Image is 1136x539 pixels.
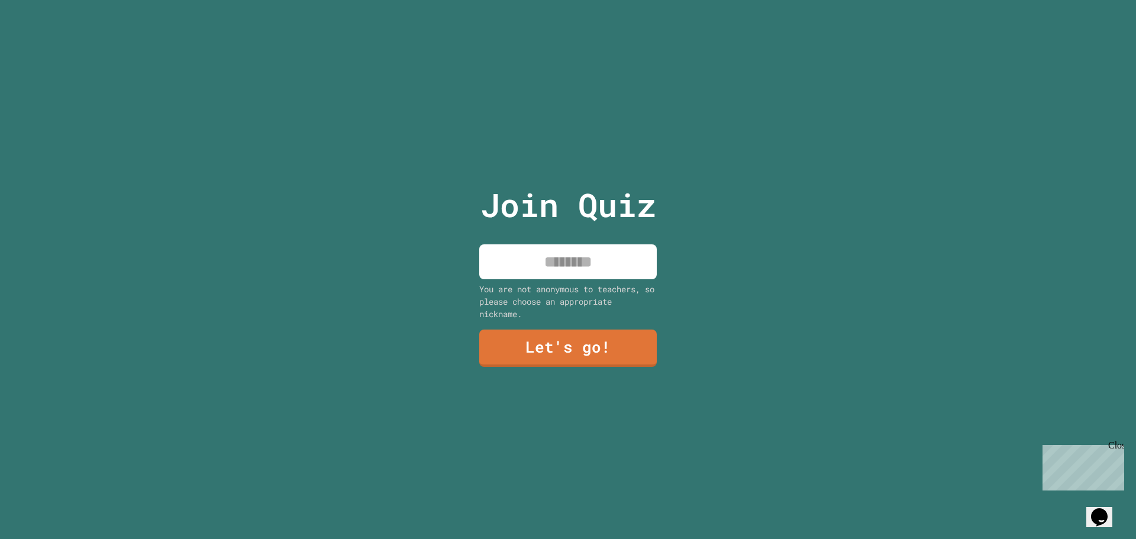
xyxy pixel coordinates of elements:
[1038,440,1124,490] iframe: chat widget
[479,330,657,367] a: Let's go!
[479,283,657,320] div: You are not anonymous to teachers, so please choose an appropriate nickname.
[480,180,656,230] p: Join Quiz
[5,5,82,75] div: Chat with us now!Close
[1086,492,1124,527] iframe: chat widget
